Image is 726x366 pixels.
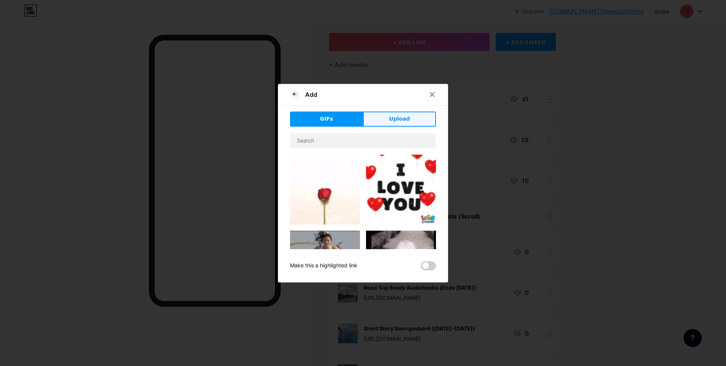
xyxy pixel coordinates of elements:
img: Gihpy [366,231,436,302]
img: Gihpy [366,155,436,225]
span: GIFs [320,115,333,123]
img: Gihpy [290,231,360,301]
span: Upload [389,115,410,123]
div: Add [305,90,317,99]
div: Make this a highlighted link [290,261,357,270]
button: GIFs [290,112,363,127]
input: Search [290,133,436,148]
button: Upload [363,112,436,127]
img: Gihpy [290,155,360,225]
